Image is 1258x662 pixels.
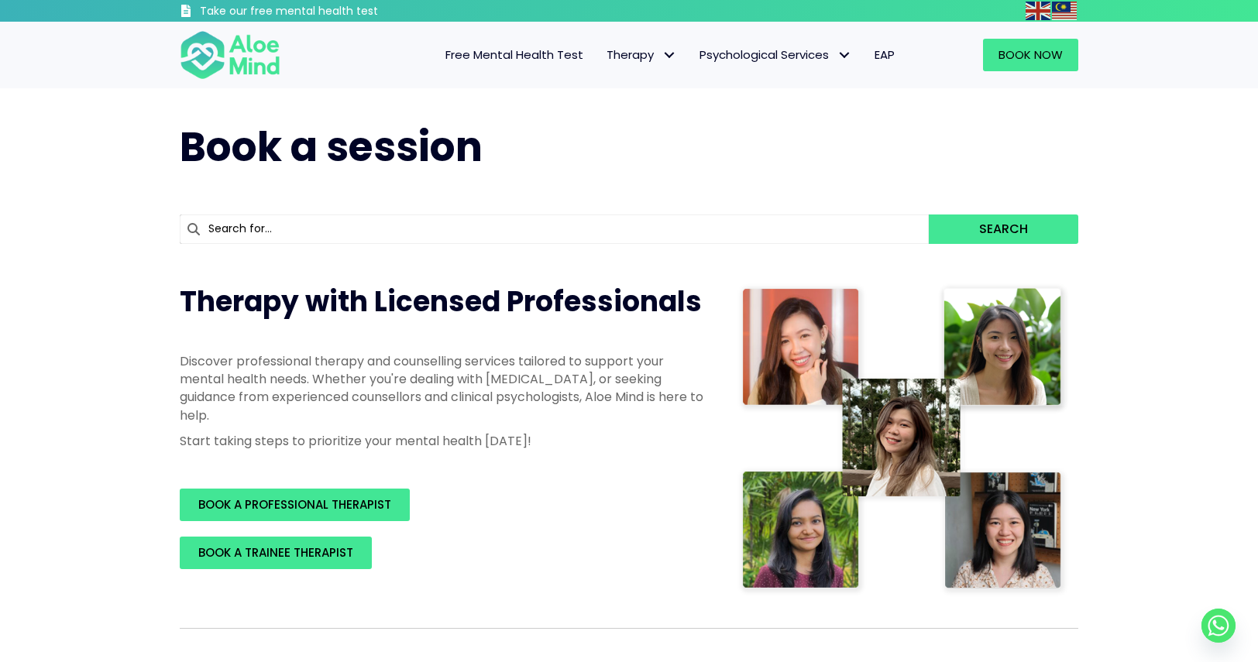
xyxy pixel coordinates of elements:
img: Aloe mind Logo [180,29,280,81]
a: Malay [1052,2,1078,19]
img: ms [1052,2,1077,20]
span: BOOK A PROFESSIONAL THERAPIST [198,496,391,513]
img: en [1026,2,1050,20]
a: EAP [863,39,906,71]
a: Whatsapp [1201,609,1236,643]
a: Psychological ServicesPsychological Services: submenu [688,39,863,71]
a: Take our free mental health test [180,4,461,22]
span: Therapy: submenu [658,44,680,67]
span: Book a session [180,118,483,175]
a: TherapyTherapy: submenu [595,39,688,71]
span: BOOK A TRAINEE THERAPIST [198,544,353,561]
a: Free Mental Health Test [434,39,595,71]
span: Psychological Services [699,46,851,63]
span: EAP [875,46,895,63]
a: Book Now [983,39,1078,71]
span: Therapy with Licensed Professionals [180,282,702,321]
span: Psychological Services: submenu [833,44,855,67]
p: Start taking steps to prioritize your mental health [DATE]! [180,432,706,450]
input: Search for... [180,214,929,244]
h3: Take our free mental health test [200,4,461,19]
img: Therapist collage [737,283,1069,597]
nav: Menu [301,39,906,71]
span: Therapy [607,46,676,63]
button: Search [929,214,1078,244]
span: Book Now [998,46,1063,63]
span: Free Mental Health Test [445,46,583,63]
a: BOOK A PROFESSIONAL THERAPIST [180,489,410,521]
a: English [1026,2,1052,19]
p: Discover professional therapy and counselling services tailored to support your mental health nee... [180,352,706,424]
a: BOOK A TRAINEE THERAPIST [180,537,372,569]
